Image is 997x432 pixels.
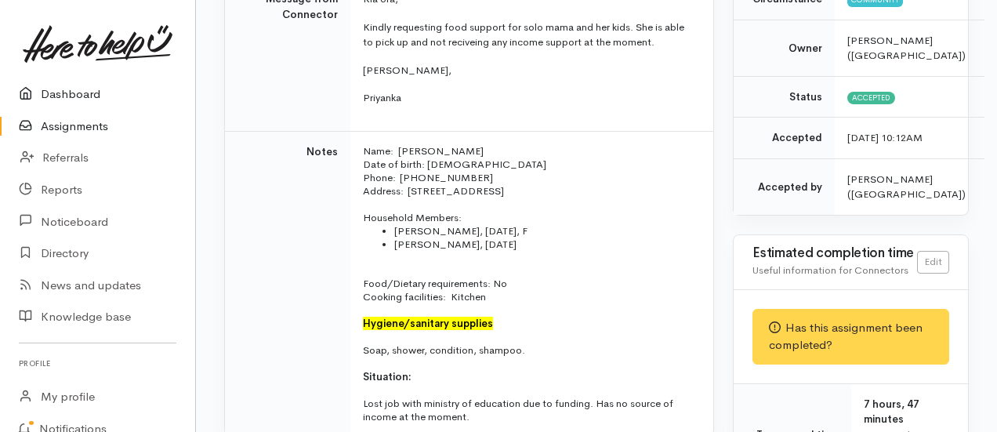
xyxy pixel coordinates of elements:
p: Lost job with ministry of education due to funding. Has no source of income at the moment. [363,397,694,423]
span: Hygiene/sanitary supplies [363,317,493,330]
b: Situation: [363,370,411,383]
span: Accepted [847,92,895,104]
a: Edit [917,251,949,274]
span: 7 hours, 47 minutes [864,398,919,427]
li: [PERSON_NAME], [DATE] [394,238,694,251]
p: Soap, shower, condition, shampoo. [363,343,694,357]
td: [PERSON_NAME] ([GEOGRAPHIC_DATA]) [835,158,984,215]
div: Has this assignment been completed? [752,309,949,365]
p: Food/Dietary requirements: No Cooking facilities: Kitchen [363,277,694,303]
p: Household Members: [363,211,694,224]
td: Accepted [734,118,835,159]
td: Status [734,76,835,118]
span: [PERSON_NAME] ([GEOGRAPHIC_DATA]) [847,34,966,63]
h6: Profile [19,353,176,374]
time: [DATE] 10:12AM [847,131,923,144]
td: Owner [734,20,835,76]
p: [PERSON_NAME], [363,63,694,78]
td: Accepted by [734,158,835,215]
span: Useful information for Connectors [752,263,908,277]
p: Name: [PERSON_NAME] Date of birth: [DEMOGRAPHIC_DATA] Phone: [PHONE_NUMBER] [363,144,694,184]
p: Priyanka [363,90,694,106]
h3: Estimated completion time [752,246,917,261]
li: [PERSON_NAME], [DATE], F [394,224,694,238]
p: Kindly requesting food support for solo mama and her kids. She is able to pick up and not recivei... [363,20,694,50]
p: Address: [STREET_ADDRESS] [363,184,694,198]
